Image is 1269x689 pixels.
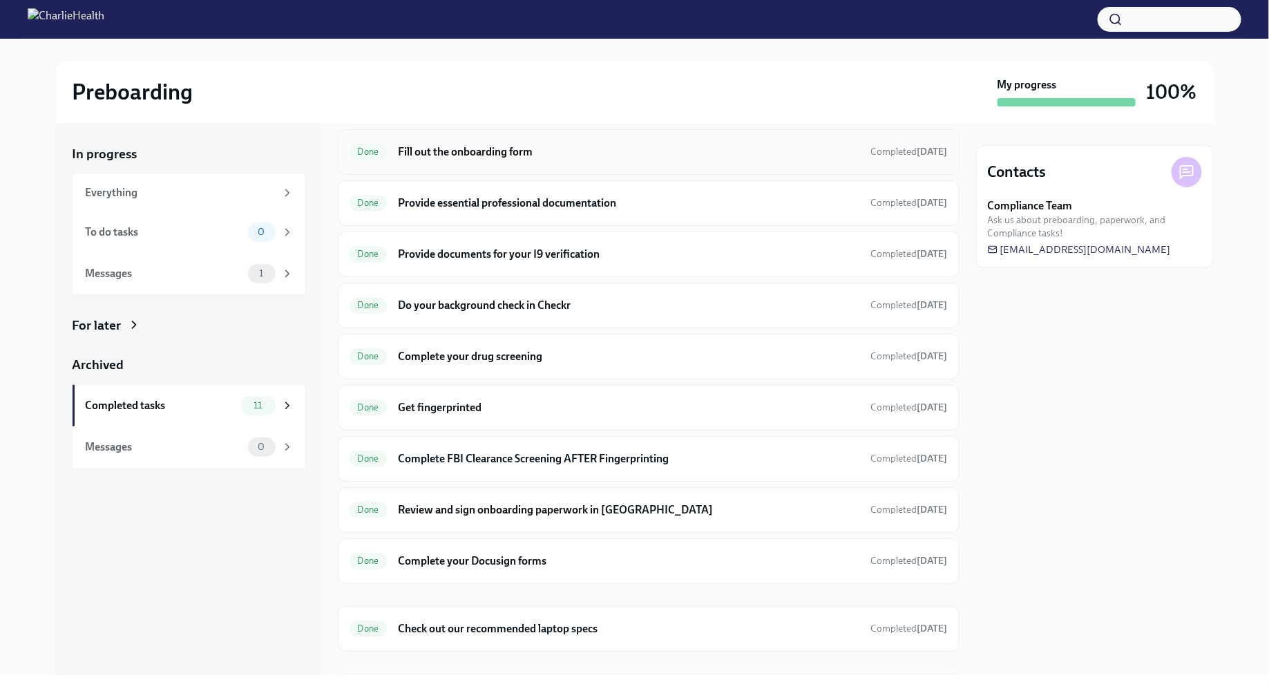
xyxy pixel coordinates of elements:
[917,146,948,158] strong: [DATE]
[73,426,305,468] a: Messages0
[871,504,948,516] span: Completed
[86,440,242,455] div: Messages
[871,299,948,311] span: Completed
[398,349,859,364] h6: Complete your drug screening
[871,623,948,634] span: Completed
[73,356,305,374] a: Archived
[871,248,948,260] span: Completed
[350,192,948,214] a: DoneProvide essential professional documentationCompleted[DATE]
[350,294,948,317] a: DoneDo your background check in CheckrCompleted[DATE]
[988,198,1073,214] strong: Compliance Team
[998,77,1057,93] strong: My progress
[28,8,104,30] img: CharlieHealth
[350,448,948,470] a: DoneComplete FBI Clearance Screening AFTER FingerprintingCompleted[DATE]
[350,198,388,208] span: Done
[350,346,948,368] a: DoneComplete your drug screeningCompleted[DATE]
[1147,79,1197,104] h3: 100%
[350,550,948,572] a: DoneComplete your Docusign formsCompleted[DATE]
[86,266,242,281] div: Messages
[871,299,948,312] span: June 23rd, 2025 10:07
[917,453,948,464] strong: [DATE]
[871,452,948,465] span: July 3rd, 2025 11:54
[871,453,948,464] span: Completed
[350,147,388,157] span: Done
[73,145,305,163] a: In progress
[871,146,948,158] span: Completed
[398,247,859,262] h6: Provide documents for your I9 verification
[86,398,236,413] div: Completed tasks
[350,351,388,361] span: Done
[871,622,948,635] span: July 20th, 2025 17:42
[350,300,388,310] span: Done
[73,385,305,426] a: Completed tasks11
[871,554,948,567] span: June 21st, 2025 16:04
[871,247,948,261] span: July 7th, 2025 10:20
[917,248,948,260] strong: [DATE]
[73,174,305,211] a: Everything
[350,499,948,521] a: DoneReview and sign onboarding paperwork in [GEOGRAPHIC_DATA]Completed[DATE]
[350,397,948,419] a: DoneGet fingerprintedCompleted[DATE]
[871,350,948,363] span: July 3rd, 2025 11:18
[917,555,948,567] strong: [DATE]
[917,299,948,311] strong: [DATE]
[871,145,948,158] span: June 20th, 2025 22:26
[73,253,305,294] a: Messages1
[73,78,193,106] h2: Preboarding
[350,141,948,163] a: DoneFill out the onboarding formCompleted[DATE]
[73,317,305,334] a: For later
[398,196,859,211] h6: Provide essential professional documentation
[871,503,948,516] span: July 7th, 2025 10:21
[988,214,1202,240] span: Ask us about preboarding, paperwork, and Compliance tasks!
[398,502,859,518] h6: Review and sign onboarding paperwork in [GEOGRAPHIC_DATA]
[73,211,305,253] a: To do tasks0
[871,197,948,209] span: Completed
[350,623,388,634] span: Done
[917,350,948,362] strong: [DATE]
[871,401,948,414] span: July 3rd, 2025 11:19
[871,555,948,567] span: Completed
[917,504,948,516] strong: [DATE]
[398,144,859,160] h6: Fill out the onboarding form
[350,402,388,413] span: Done
[245,400,270,410] span: 11
[398,298,859,313] h6: Do your background check in Checkr
[86,225,242,240] div: To do tasks
[249,442,273,452] span: 0
[350,243,948,265] a: DoneProvide documents for your I9 verificationCompleted[DATE]
[917,623,948,634] strong: [DATE]
[350,504,388,515] span: Done
[249,227,273,237] span: 0
[251,268,271,279] span: 1
[398,400,859,415] h6: Get fingerprinted
[871,196,948,209] span: July 20th, 2025 18:33
[350,618,948,640] a: DoneCheck out our recommended laptop specsCompleted[DATE]
[917,197,948,209] strong: [DATE]
[398,621,859,636] h6: Check out our recommended laptop specs
[73,317,122,334] div: For later
[350,556,388,566] span: Done
[988,243,1171,256] a: [EMAIL_ADDRESS][DOMAIN_NAME]
[398,554,859,569] h6: Complete your Docusign forms
[988,162,1047,182] h4: Contacts
[917,402,948,413] strong: [DATE]
[350,249,388,259] span: Done
[871,402,948,413] span: Completed
[350,453,388,464] span: Done
[871,350,948,362] span: Completed
[86,185,276,200] div: Everything
[398,451,859,466] h6: Complete FBI Clearance Screening AFTER Fingerprinting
